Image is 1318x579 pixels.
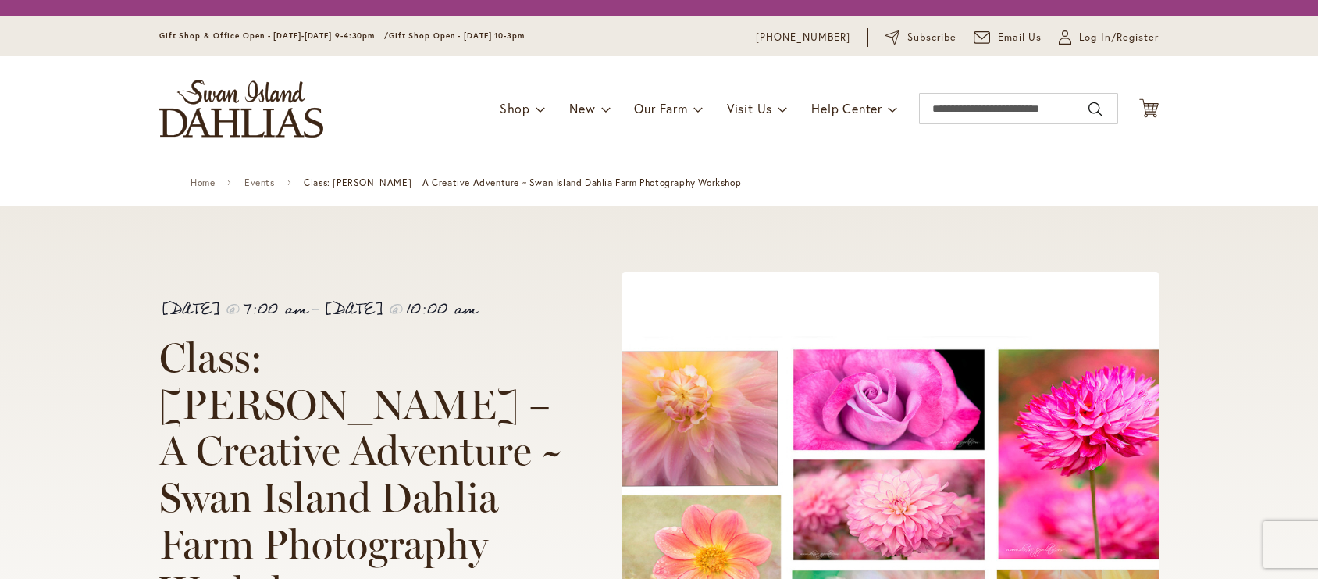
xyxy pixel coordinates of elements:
[1088,97,1102,122] button: Search
[885,30,956,45] a: Subscribe
[322,295,385,324] span: [DATE]
[225,295,240,324] span: @
[756,30,850,45] a: [PHONE_NUMBER]
[388,295,403,324] span: @
[406,295,477,324] span: 10:00 am
[907,30,956,45] span: Subscribe
[311,295,319,324] span: -
[998,30,1042,45] span: Email Us
[569,100,595,116] span: New
[159,295,222,324] span: [DATE]
[634,100,687,116] span: Our Farm
[500,100,530,116] span: Shop
[191,177,215,188] a: Home
[974,30,1042,45] a: Email Us
[159,80,323,138] a: store logo
[159,30,389,41] span: Gift Shop & Office Open - [DATE]-[DATE] 9-4:30pm /
[304,177,741,188] span: Class: [PERSON_NAME] – A Creative Adventure ~ Swan Island Dahlia Farm Photography Workshop
[727,100,772,116] span: Visit Us
[811,100,882,116] span: Help Center
[243,295,308,324] span: 7:00 am
[1079,30,1159,45] span: Log In/Register
[389,30,525,41] span: Gift Shop Open - [DATE] 10-3pm
[1059,30,1159,45] a: Log In/Register
[244,177,275,188] a: Events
